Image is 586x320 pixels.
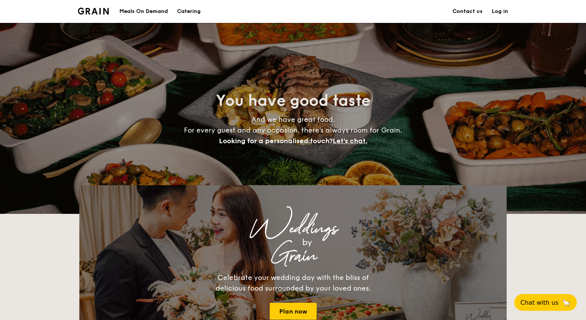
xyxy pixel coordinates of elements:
[207,272,379,294] div: Celebrate your wedding day with the bliss of delicious food surrounded by your loved ones.
[146,249,439,263] div: Grain
[520,299,559,306] span: Chat with us
[78,8,109,15] a: Logotype
[175,236,439,249] div: by
[270,303,317,320] a: Plan now
[333,137,367,145] span: Let's chat.
[562,298,571,307] span: 🦙
[79,178,507,185] div: Loading menus magically...
[146,222,439,236] div: Weddings
[514,294,577,311] button: Chat with us🦙
[78,8,109,15] img: Grain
